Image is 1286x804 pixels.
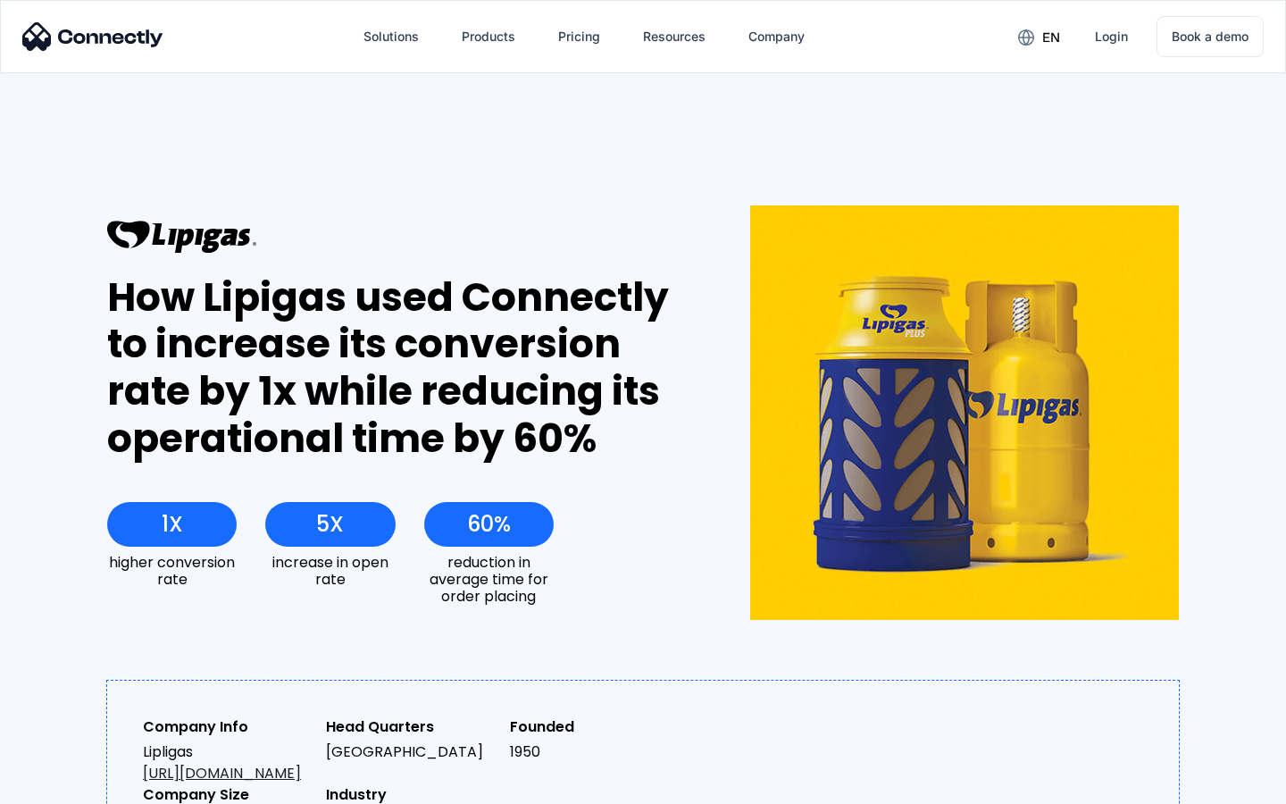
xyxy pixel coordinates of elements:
div: 5X [316,512,344,537]
div: higher conversion rate [107,554,237,588]
a: [URL][DOMAIN_NAME] [143,763,301,783]
div: en [1004,23,1073,50]
div: Founded [510,716,679,738]
div: Company Info [143,716,312,738]
div: 1X [162,512,183,537]
aside: Language selected: English [18,773,107,798]
div: Company [748,24,805,49]
div: Resources [629,15,720,58]
div: Company [734,15,819,58]
a: Pricing [544,15,614,58]
div: Lipligas [143,741,312,784]
div: Pricing [558,24,600,49]
ul: Language list [36,773,107,798]
a: Book a demo [1157,16,1264,57]
div: reduction in average time for order placing [424,554,554,606]
a: Login [1081,15,1142,58]
div: 1950 [510,741,679,763]
div: 60% [467,512,511,537]
img: Connectly Logo [22,22,163,51]
div: Products [462,24,515,49]
div: How Lipigas used Connectly to increase its conversion rate by 1x while reducing its operational t... [107,274,685,463]
div: Resources [643,24,706,49]
div: Head Quarters [326,716,495,738]
div: en [1042,25,1060,50]
div: Login [1095,24,1128,49]
div: Products [447,15,530,58]
div: Solutions [363,24,419,49]
div: increase in open rate [265,554,395,588]
div: [GEOGRAPHIC_DATA] [326,741,495,763]
div: Solutions [349,15,433,58]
